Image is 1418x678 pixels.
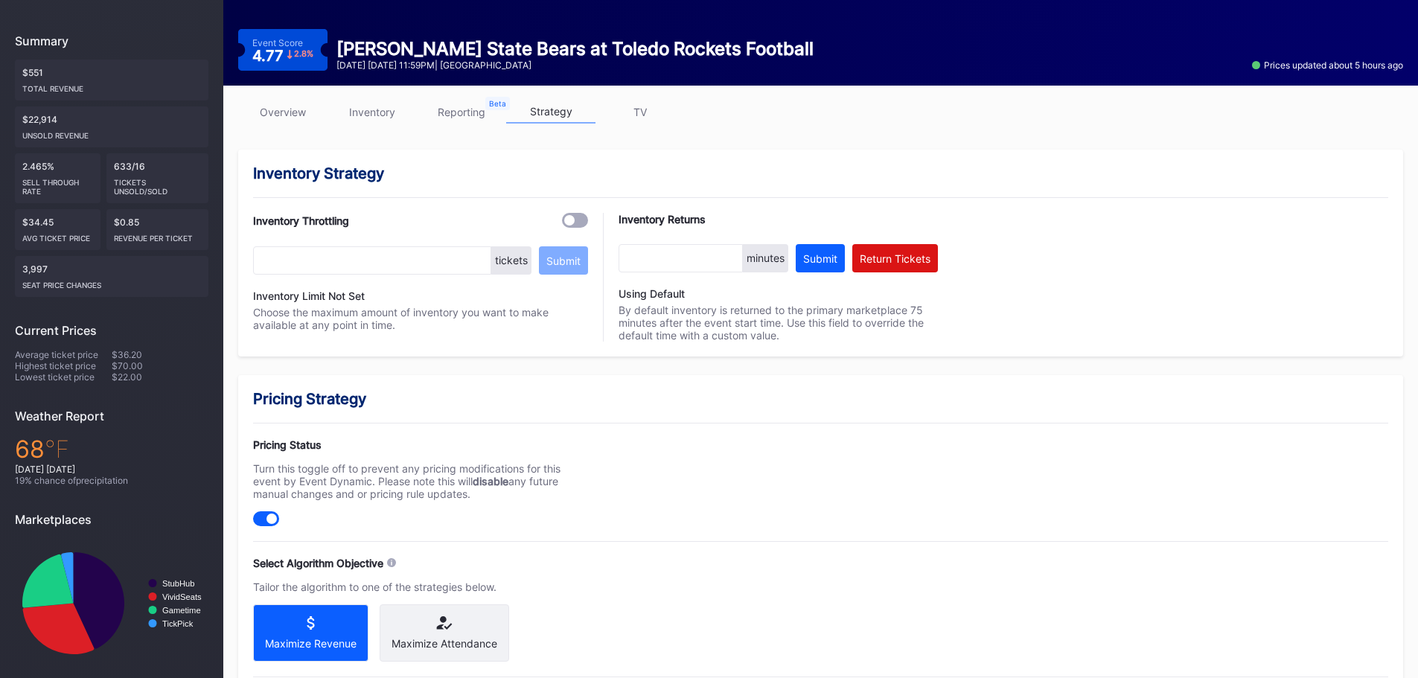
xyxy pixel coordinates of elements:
div: minutes [743,244,788,272]
div: Average ticket price [15,349,112,360]
div: Inventory Limit Not Set [253,290,588,302]
div: 19 % chance of precipitation [15,475,208,486]
text: StubHub [162,579,195,588]
div: Pricing Status [253,438,588,451]
div: Using Default [619,287,938,300]
div: $0.85 [106,209,209,250]
div: Maximize Revenue [265,637,357,650]
text: Gametime [162,606,201,615]
div: Total Revenue [22,78,201,93]
div: 2.8 % [294,50,313,58]
button: Submit [796,244,845,272]
div: Pricing Strategy [253,390,1388,408]
div: Lowest ticket price [15,371,112,383]
div: Submit [803,252,837,265]
text: VividSeats [162,592,202,601]
div: $70.00 [112,360,208,371]
div: By default inventory is returned to the primary marketplace 75 minutes after the event start time... [619,287,938,342]
button: Submit [539,246,588,275]
button: Return Tickets [852,244,938,272]
div: Marketplaces [15,512,208,527]
a: strategy [506,100,595,124]
a: TV [595,100,685,124]
div: $34.45 [15,209,100,250]
div: Submit [546,255,581,267]
div: Revenue per ticket [114,228,202,243]
div: Tailor the algorithm to one of the strategies below. [253,581,588,593]
div: [DATE] [DATE] [15,464,208,475]
strong: disable [473,475,508,487]
div: $551 [15,60,208,100]
div: 633/16 [106,153,209,203]
div: Inventory Returns [619,213,938,226]
div: Prices updated about 5 hours ago [1252,60,1403,71]
div: Weather Report [15,409,208,423]
div: seat price changes [22,275,201,290]
div: Avg ticket price [22,228,93,243]
div: Turn this toggle off to prevent any pricing modifications for this event by Event Dynamic. Please... [253,462,588,500]
div: 2.465% [15,153,100,203]
text: TickPick [162,619,194,628]
div: Choose the maximum amount of inventory you want to make available at any point in time. [253,306,588,331]
div: [DATE] [DATE] 11:59PM | [GEOGRAPHIC_DATA] [336,60,814,71]
div: Inventory Throttling [253,214,349,227]
div: Unsold Revenue [22,125,201,140]
a: reporting [417,100,506,124]
div: [PERSON_NAME] State Bears at Toledo Rockets Football [336,38,814,60]
div: $22.00 [112,371,208,383]
div: Highest ticket price [15,360,112,371]
div: Summary [15,33,208,48]
div: Sell Through Rate [22,172,93,196]
div: Maximize Attendance [392,637,497,650]
div: $36.20 [112,349,208,360]
div: $22,914 [15,106,208,147]
a: inventory [328,100,417,124]
a: overview [238,100,328,124]
svg: Chart title [15,538,208,668]
div: Event Score [252,37,303,48]
div: 3,997 [15,256,208,297]
div: Inventory Strategy [253,164,1388,182]
div: 68 [15,435,208,464]
div: Return Tickets [860,252,930,265]
div: Current Prices [15,323,208,338]
div: Select Algorithm Objective [253,557,383,569]
div: Tickets Unsold/Sold [114,172,202,196]
div: tickets [491,246,531,275]
span: ℉ [45,435,69,464]
div: 4.77 [252,48,313,63]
